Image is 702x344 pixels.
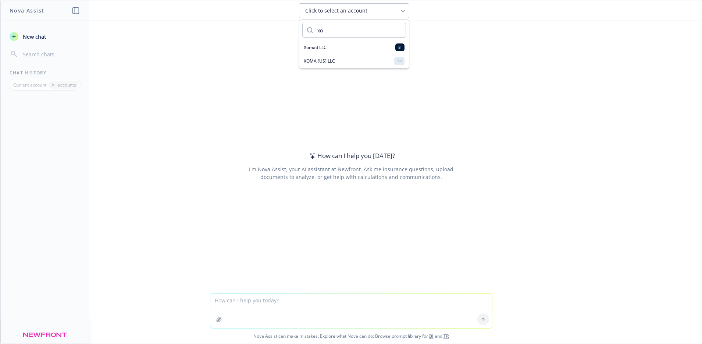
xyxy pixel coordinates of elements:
[10,7,44,14] h1: Nova Assist
[299,3,409,18] button: Click to select an account
[304,44,327,50] span: Xomad LLC
[299,54,409,68] button: XOMA (US) LLCTR
[13,82,46,88] p: Current account
[3,329,699,344] span: Nova Assist can make mistakes. Explore what Nova can do: Browse prompt library for and
[443,333,449,339] a: TR
[429,333,434,339] a: BI
[21,33,46,41] span: New chat
[7,30,83,43] button: New chat
[51,82,76,88] p: All accounts
[1,70,89,76] div: Chat History
[299,41,409,54] button: Xomad LLCBI
[304,58,335,64] span: XOMA (US) LLC
[394,57,405,65] div: TR
[307,27,313,33] svg: Search
[305,7,367,14] span: Click to select an account
[21,49,80,59] input: Search chats
[395,43,405,51] div: BI
[307,151,395,161] div: How can I help you [DATE]?
[313,23,406,37] input: Search for account to chat with...
[247,165,455,181] div: I'm Nova Assist, your AI assistant at Newfront. Ask me insurance questions, upload documents to a...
